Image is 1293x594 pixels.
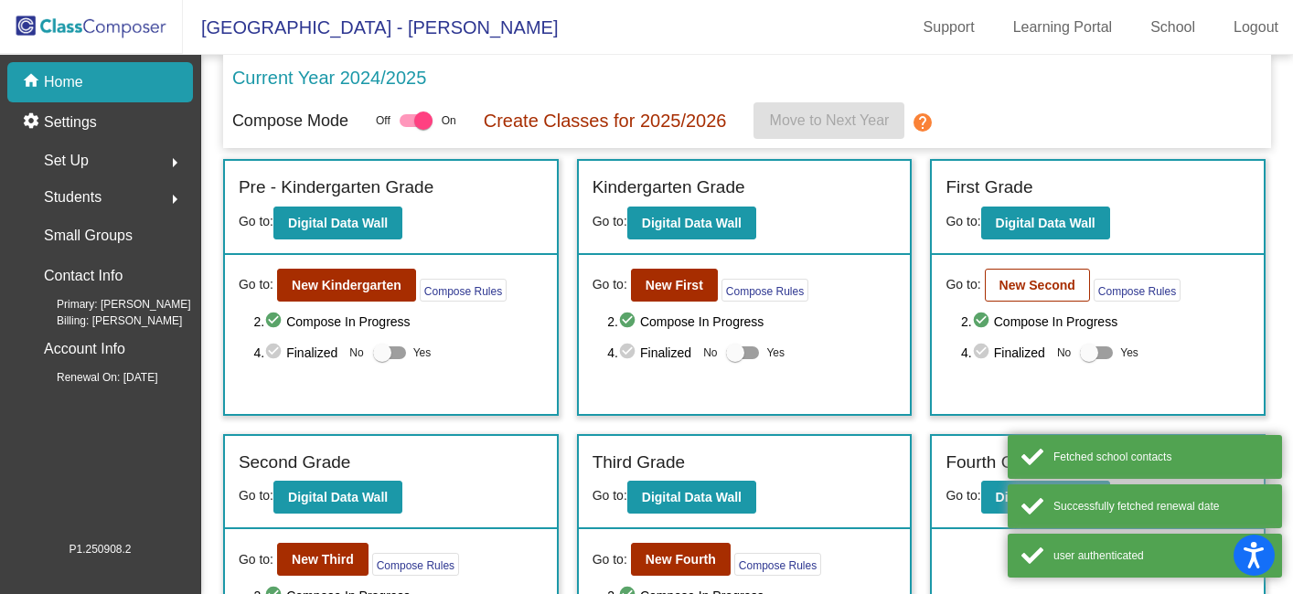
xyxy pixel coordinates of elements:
mat-icon: arrow_right [164,152,186,174]
span: Go to: [946,214,980,228]
span: Primary: [PERSON_NAME] [27,296,191,313]
span: No [349,345,363,361]
span: Go to: [593,275,627,294]
div: Fetched school contacts [1053,449,1268,465]
span: Set Up [44,148,89,174]
p: Compose Mode [232,109,348,133]
button: Digital Data Wall [273,207,402,239]
button: Move to Next Year [753,102,904,139]
span: Go to: [239,214,273,228]
button: New Fourth [631,543,731,576]
span: Yes [766,342,785,364]
b: Digital Data Wall [288,490,388,504]
label: Pre - Kindergarten Grade [239,175,433,201]
span: [GEOGRAPHIC_DATA] - [PERSON_NAME] [183,13,558,42]
b: New Kindergarten [292,278,401,292]
button: Compose Rules [721,279,808,302]
button: New Kindergarten [277,269,416,302]
span: 2. Compose In Progress [607,311,896,333]
span: Off [376,112,390,129]
button: Compose Rules [1094,279,1181,302]
span: Go to: [239,275,273,294]
b: New Fourth [646,552,716,567]
mat-icon: settings [22,111,44,133]
p: Home [44,71,83,93]
p: Contact Info [44,263,123,289]
mat-icon: check_circle [972,342,994,364]
span: 4. Finalized [607,342,694,364]
span: 4. Finalized [254,342,341,364]
span: Go to: [946,488,980,503]
b: New First [646,278,703,292]
div: user authenticated [1053,547,1268,564]
span: Yes [413,342,432,364]
span: 4. Finalized [961,342,1048,364]
p: Create Classes for 2025/2026 [484,107,727,134]
button: Compose Rules [420,279,507,302]
b: Digital Data Wall [996,216,1095,230]
mat-icon: home [22,71,44,93]
label: Kindergarten Grade [593,175,745,201]
p: Account Info [44,336,125,362]
b: Digital Data Wall [996,490,1095,504]
button: Digital Data Wall [981,207,1110,239]
label: Third Grade [593,450,685,476]
p: Current Year 2024/2025 [232,64,426,91]
span: Go to: [946,275,980,294]
a: School [1136,13,1210,42]
span: Yes [1120,342,1138,364]
span: Renewal On: [DATE] [27,369,157,386]
mat-icon: check_circle [264,311,286,333]
button: Digital Data Wall [627,207,756,239]
span: No [703,345,717,361]
button: New First [631,269,718,302]
b: New Third [292,552,354,567]
b: New Second [999,278,1075,292]
span: 2. Compose In Progress [254,311,543,333]
span: Go to: [239,550,273,569]
button: Digital Data Wall [273,481,402,514]
label: Second Grade [239,450,351,476]
a: Learning Portal [999,13,1127,42]
p: Small Groups [44,223,133,249]
button: Digital Data Wall [981,481,1110,514]
mat-icon: check_circle [618,311,640,333]
span: No [1057,345,1071,361]
mat-icon: check_circle [618,342,640,364]
button: New Second [985,269,1090,302]
label: Fourth Grade [946,450,1049,476]
span: Move to Next Year [770,112,890,128]
label: First Grade [946,175,1032,201]
span: Students [44,185,102,210]
span: Billing: [PERSON_NAME] [27,313,182,329]
button: New Third [277,543,369,576]
p: Settings [44,111,97,133]
b: Digital Data Wall [642,216,742,230]
span: 2. Compose In Progress [961,311,1250,333]
mat-icon: arrow_right [164,188,186,210]
span: Go to: [239,488,273,503]
button: Compose Rules [734,553,821,576]
span: Go to: [593,488,627,503]
div: Successfully fetched renewal date [1053,498,1268,514]
mat-icon: help [912,111,934,133]
a: Support [909,13,989,42]
span: On [442,112,456,129]
button: Compose Rules [372,553,459,576]
button: Digital Data Wall [627,481,756,514]
a: Logout [1219,13,1293,42]
mat-icon: check_circle [264,342,286,364]
mat-icon: check_circle [972,311,994,333]
span: Go to: [593,550,627,569]
b: Digital Data Wall [288,216,388,230]
b: Digital Data Wall [642,490,742,504]
span: Go to: [593,214,627,228]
